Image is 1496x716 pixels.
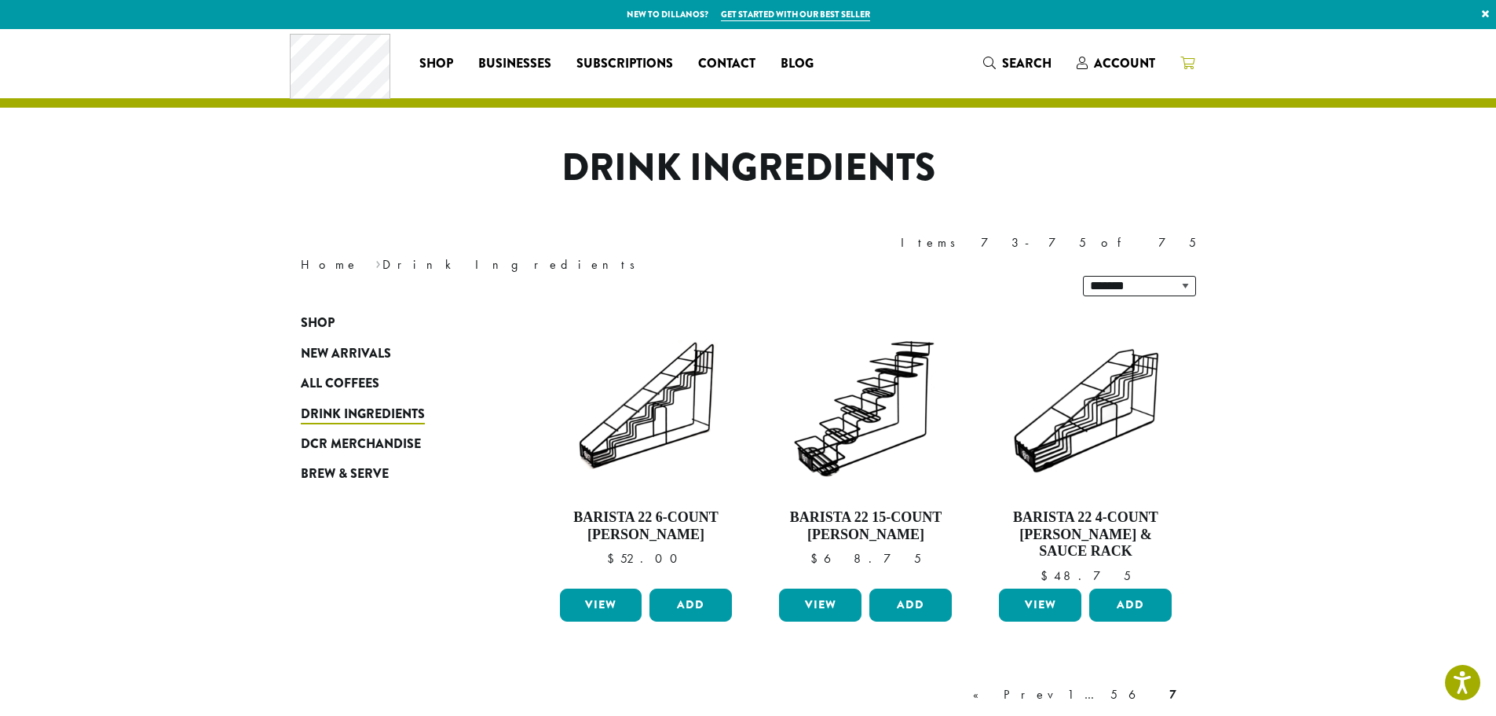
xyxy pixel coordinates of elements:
[301,464,389,484] span: Brew & Serve
[781,54,814,74] span: Blog
[301,314,335,333] span: Shop
[407,51,466,76] a: Shop
[607,550,685,567] bdi: 52.00
[775,316,956,497] img: 15-count-750mL-Syrup-Rack-300x300.png
[556,509,737,543] h4: Barista 22 6-Count [PERSON_NAME]
[560,589,642,622] a: View
[555,316,736,497] img: 6-count-750mL-Syrup-Rack-300x300.png
[995,509,1176,560] h4: Barista 22 4-Count [PERSON_NAME] & Sauce Rack
[301,369,489,398] a: All Coffees
[301,435,421,454] span: DCR Merchandise
[301,308,489,338] a: Shop
[1041,567,1054,584] span: $
[301,398,489,428] a: Drink Ingredients
[1089,589,1172,622] button: Add
[995,316,1176,582] a: Barista 22 4-Count [PERSON_NAME] & Sauce Rack $48.75
[970,685,1059,704] a: « Prev
[301,429,489,459] a: DCR Merchandise
[1002,54,1052,72] span: Search
[999,589,1081,622] a: View
[1107,685,1121,704] a: 5
[971,50,1064,76] a: Search
[478,54,551,74] span: Businesses
[301,459,489,489] a: Brew & Serve
[1081,685,1103,704] a: …
[301,256,359,273] a: Home
[1064,685,1077,704] a: 1
[301,374,379,394] span: All Coffees
[301,405,425,424] span: Drink Ingredients
[721,8,870,21] a: Get started with our best seller
[869,589,952,622] button: Add
[649,589,732,622] button: Add
[419,54,453,74] span: Shop
[775,509,956,543] h4: Barista 22 15-Count [PERSON_NAME]
[301,339,489,369] a: New Arrivals
[1166,685,1180,704] a: 7
[901,233,1196,252] div: Items 73-75 of 75
[810,550,921,567] bdi: 68.75
[1125,685,1161,704] a: 6
[576,54,673,74] span: Subscriptions
[556,316,737,582] a: Barista 22 6-Count [PERSON_NAME] $52.00
[289,145,1208,191] h1: Drink Ingredients
[779,589,861,622] a: View
[301,344,391,364] span: New Arrivals
[995,316,1176,497] img: 4-count-64oz-Sauce-Syrup-Rack-300x300.png
[1094,54,1155,72] span: Account
[775,316,956,582] a: Barista 22 15-Count [PERSON_NAME] $68.75
[607,550,620,567] span: $
[810,550,824,567] span: $
[301,255,725,274] nav: Breadcrumb
[1041,567,1131,584] bdi: 48.75
[375,250,381,274] span: ›
[698,54,755,74] span: Contact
